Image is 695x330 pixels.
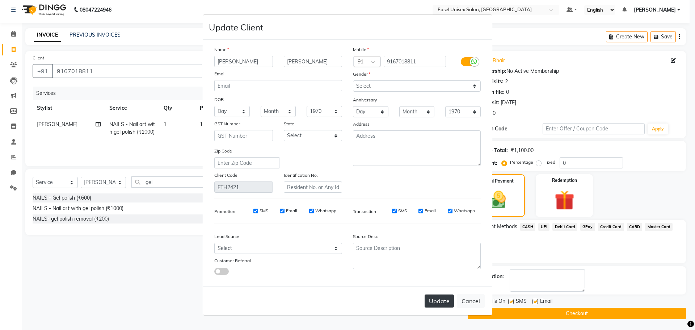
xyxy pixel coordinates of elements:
input: Resident No. or Any Id [284,181,342,193]
label: Address [353,121,370,128]
label: Source Desc [353,233,378,240]
h4: Update Client [209,21,263,34]
label: Zip Code [214,148,232,154]
label: Whatsapp [454,208,475,214]
label: Lead Source [214,233,239,240]
label: Whatsapp [315,208,336,214]
button: Update [425,295,454,308]
input: Email [214,80,342,91]
label: Name [214,46,229,53]
input: First Name [214,56,273,67]
label: Customer Referral [214,258,251,264]
input: Client Code [214,181,273,193]
button: Cancel [457,294,485,308]
label: Email [286,208,297,214]
label: Gender [353,71,370,78]
label: DOB [214,96,224,103]
label: Promotion [214,208,235,215]
label: Email [214,71,226,77]
label: Anniversary [353,97,377,103]
label: SMS [398,208,407,214]
label: Email [425,208,436,214]
label: SMS [260,208,268,214]
label: GST Number [214,121,240,127]
input: Last Name [284,56,342,67]
input: Enter Zip Code [214,157,279,168]
label: Identification No. [284,172,318,179]
label: Transaction [353,208,376,215]
label: Mobile [353,46,369,53]
input: GST Number [214,130,273,141]
input: Mobile [384,56,446,67]
label: State [284,121,294,127]
label: Client Code [214,172,237,179]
